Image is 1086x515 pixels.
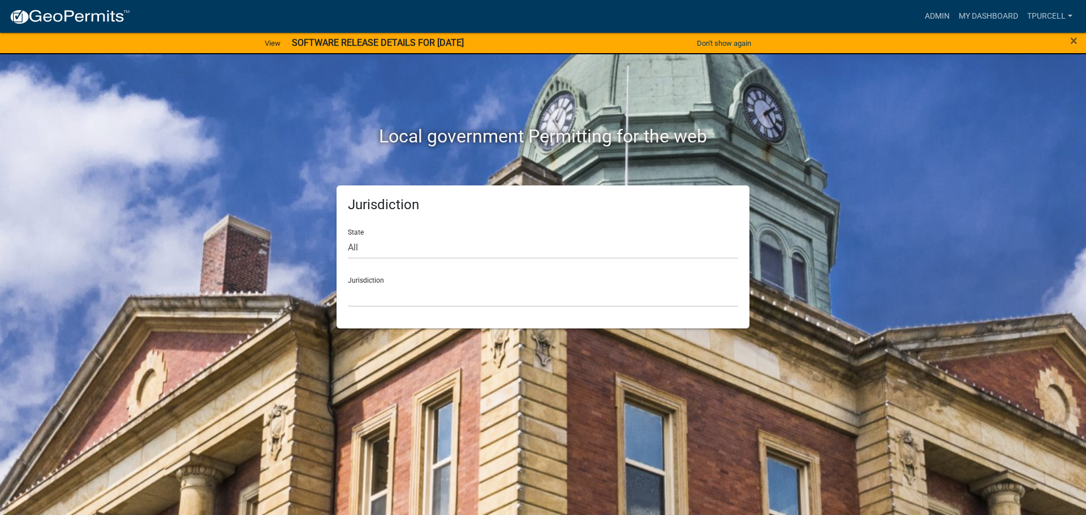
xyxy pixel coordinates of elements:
span: × [1070,33,1078,49]
h5: Jurisdiction [348,197,738,213]
button: Don't show again [692,34,756,53]
a: View [260,34,285,53]
h2: Local government Permitting for the web [229,125,857,147]
a: My Dashboard [954,6,1023,27]
a: Tpurcell [1023,6,1077,27]
button: Close [1070,34,1078,47]
a: Admin [920,6,954,27]
strong: SOFTWARE RELEASE DETAILS FOR [DATE] [292,37,464,48]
